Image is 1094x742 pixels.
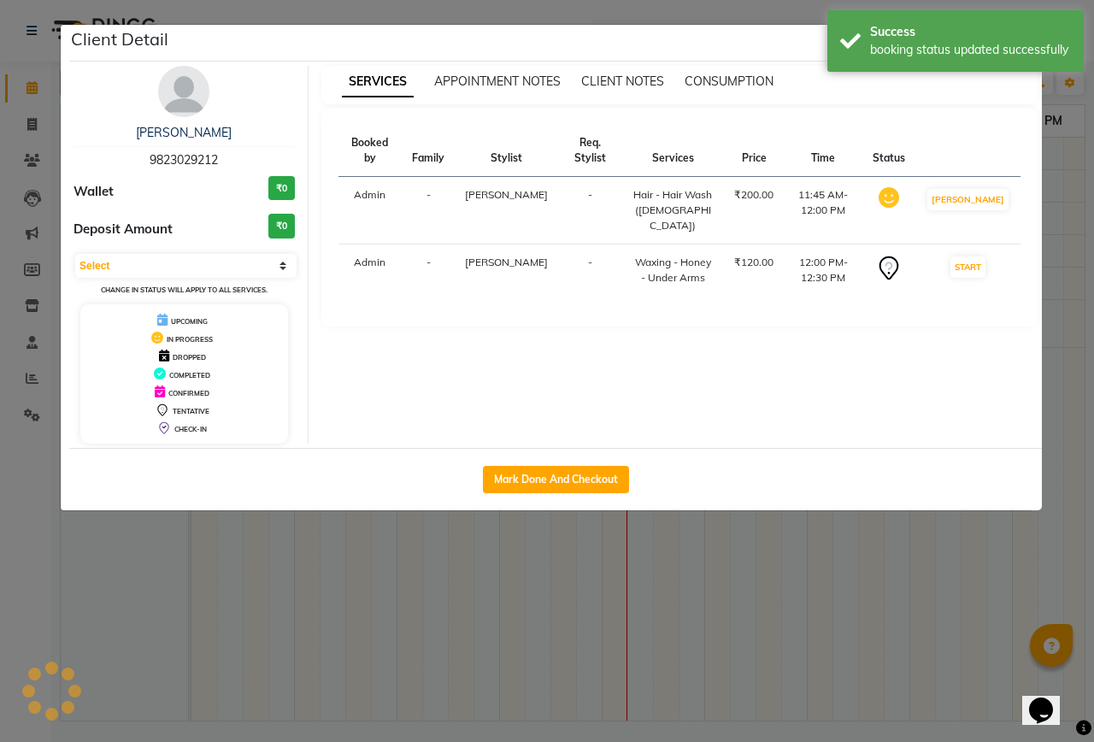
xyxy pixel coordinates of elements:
[784,125,862,177] th: Time
[558,177,621,244] td: -
[338,177,403,244] td: Admin
[167,335,213,344] span: IN PROGRESS
[558,244,621,297] td: -
[784,177,862,244] td: 11:45 AM-12:00 PM
[268,214,295,238] h3: ₹0
[74,182,114,202] span: Wallet
[402,125,455,177] th: Family
[870,23,1071,41] div: Success
[173,353,206,362] span: DROPPED
[870,41,1071,59] div: booking status updated successfully
[168,389,209,397] span: CONFIRMED
[402,244,455,297] td: -
[927,189,1009,210] button: [PERSON_NAME]
[465,256,548,268] span: [PERSON_NAME]
[434,74,561,89] span: APPOINTMENT NOTES
[483,466,629,493] button: Mark Done And Checkout
[862,125,915,177] th: Status
[338,125,403,177] th: Booked by
[342,67,414,97] span: SERVICES
[581,74,664,89] span: CLIENT NOTES
[402,177,455,244] td: -
[136,125,232,140] a: [PERSON_NAME]
[455,125,558,177] th: Stylist
[174,425,207,433] span: CHECK-IN
[338,244,403,297] td: Admin
[169,371,210,380] span: COMPLETED
[71,26,168,52] h5: Client Detail
[150,152,218,168] span: 9823029212
[465,188,548,201] span: [PERSON_NAME]
[173,407,209,415] span: TENTATIVE
[784,244,862,297] td: 12:00 PM-12:30 PM
[1022,674,1077,725] iframe: chat widget
[558,125,621,177] th: Req. Stylist
[268,176,295,201] h3: ₹0
[74,220,173,239] span: Deposit Amount
[950,256,985,278] button: START
[632,255,714,286] div: Waxing - Honey - Under Arms
[724,125,784,177] th: Price
[734,255,773,270] div: ₹120.00
[632,187,714,233] div: Hair - Hair Wash ([DEMOGRAPHIC_DATA])
[685,74,773,89] span: CONSUMPTION
[621,125,724,177] th: Services
[101,286,268,294] small: Change in status will apply to all services.
[158,66,209,117] img: avatar
[734,187,773,203] div: ₹200.00
[171,317,208,326] span: UPCOMING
